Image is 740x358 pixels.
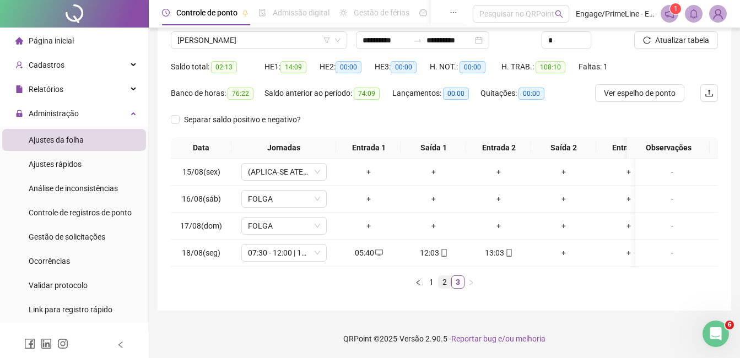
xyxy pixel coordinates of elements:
li: 3 [451,275,464,289]
span: FOLGA [248,218,320,234]
div: 05:40 [341,247,397,259]
div: - [640,247,705,259]
span: file-done [258,9,266,17]
span: Gestão de solicitações [29,232,105,241]
div: Lançamentos: [392,87,480,100]
th: Entrada 1 [336,137,401,159]
span: FOLGA [248,191,320,207]
span: 108:10 [536,61,565,73]
span: linkedin [41,338,52,349]
div: + [601,247,657,259]
span: Ajustes rápidos [29,160,82,169]
span: Página inicial [29,36,74,45]
div: H. TRAB.: [501,61,579,73]
span: pushpin [242,10,249,17]
span: ellipsis [450,9,457,17]
span: to [413,36,422,45]
span: Gestão de férias [354,8,409,17]
div: 12:03 [406,247,462,259]
span: left [415,279,422,286]
span: Versão [399,334,424,343]
span: Engage/PrimeLine - ENGAGE / PRIMELINE [576,8,654,20]
span: Relatórios [29,85,63,94]
a: 2 [439,276,451,288]
div: + [471,193,527,205]
div: - [640,166,705,178]
span: down [314,169,321,175]
span: home [15,37,23,45]
span: Separar saldo positivo e negativo? [180,113,305,126]
a: 3 [452,276,464,288]
span: user-add [15,61,23,69]
span: left [117,341,125,349]
span: down [314,196,321,202]
span: Reportar bug e/ou melhoria [451,334,545,343]
span: 16/08(sáb) [182,194,221,203]
span: Ajustes da folha [29,135,84,144]
span: Validar protocolo [29,281,88,290]
div: - [640,193,705,205]
button: Atualizar tabela [634,31,718,49]
span: Atualizar tabela [655,34,709,46]
span: bell [689,9,699,19]
div: HE 1: [264,61,320,73]
div: + [406,193,462,205]
span: filter [323,37,330,44]
span: Análise de inconsistências [29,184,118,193]
span: 00:00 [391,61,417,73]
span: Ver espelho de ponto [604,87,676,99]
th: Observações [627,137,710,159]
li: 2 [438,275,451,289]
li: 1 [425,275,438,289]
div: + [601,220,657,232]
li: Página anterior [412,275,425,289]
div: + [406,220,462,232]
span: 76:22 [228,88,253,100]
div: Saldo total: [171,61,264,73]
span: Ocorrências [29,257,70,265]
span: notification [665,9,674,19]
span: 07:30 - 12:00 | 13:00 - 17:20 [248,245,320,261]
span: 00:00 [518,88,544,100]
div: Banco de horas: [171,87,264,100]
span: 1 [674,5,678,13]
footer: QRPoint © 2025 - 2.90.5 - [149,319,740,358]
a: 1 [425,276,437,288]
div: HE 3: [375,61,430,73]
span: upload [705,89,714,97]
span: Link para registro rápido [29,305,112,314]
span: 00:00 [443,88,469,100]
div: - [640,220,705,232]
span: 14:09 [280,61,306,73]
span: clock-circle [162,9,170,17]
th: Data [171,137,231,159]
span: Admissão digital [273,8,330,17]
iframe: Intercom live chat [703,321,729,347]
span: file [15,85,23,93]
th: Jornadas [231,137,336,159]
img: 71699 [710,6,726,22]
span: swap-right [413,36,422,45]
button: left [412,275,425,289]
li: Próxima página [464,275,478,289]
span: Controle de ponto [176,8,237,17]
span: Faltas: 1 [579,62,608,71]
span: 00:00 [336,61,361,73]
span: reload [643,36,651,44]
span: (APLICA-SE ATESTADO) [248,164,320,180]
span: down [314,249,321,256]
span: mobile [439,249,448,257]
span: mobile [504,249,513,257]
th: Entrada 2 [466,137,531,159]
span: lock [15,110,23,117]
span: dashboard [419,9,427,17]
span: down [314,223,321,229]
div: 13:03 [471,247,527,259]
span: 17/08(dom) [180,221,222,230]
div: + [471,166,527,178]
span: search [555,10,563,18]
span: 15/08(sex) [182,167,220,176]
div: + [601,166,657,178]
div: + [536,247,592,259]
div: + [536,166,592,178]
